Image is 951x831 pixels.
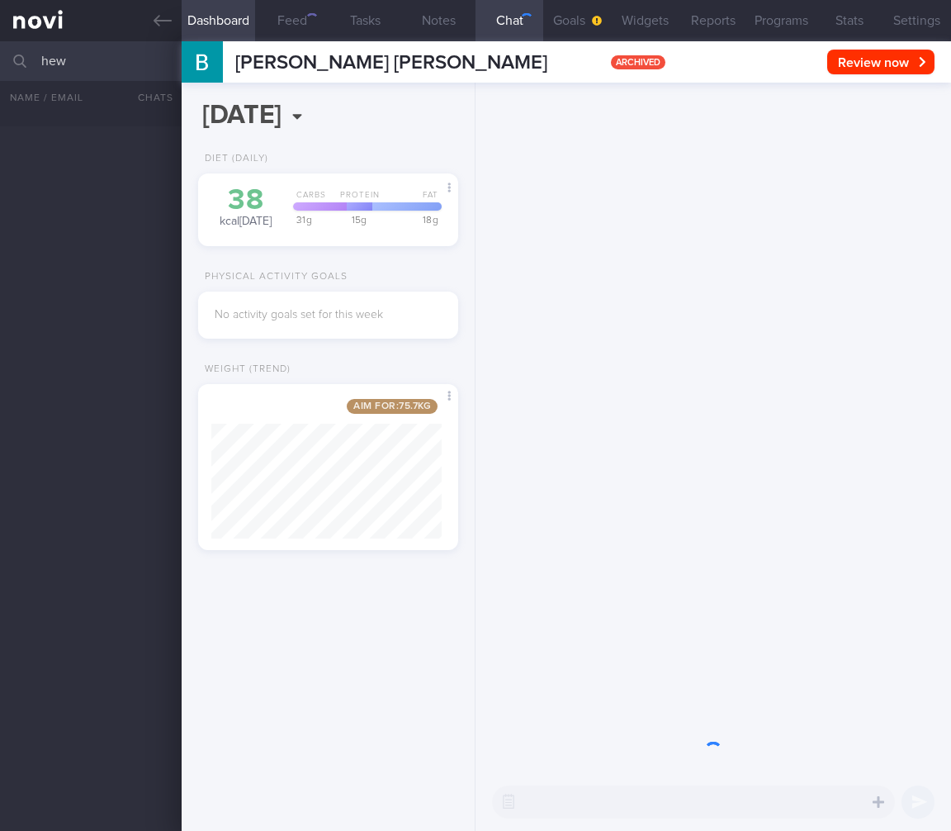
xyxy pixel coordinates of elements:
[611,55,665,69] span: archived
[334,190,381,211] div: Protein
[215,308,442,323] div: No activity goals set for this week
[342,215,372,225] div: 15 g
[198,271,348,283] div: Physical Activity Goals
[235,53,547,73] span: [PERSON_NAME] [PERSON_NAME]
[288,215,347,225] div: 31 g
[116,81,182,114] button: Chats
[198,153,268,165] div: Diet (Daily)
[215,186,277,215] div: 38
[376,190,442,211] div: Fat
[367,215,442,225] div: 18 g
[288,190,338,211] div: Carbs
[215,186,277,230] div: kcal [DATE]
[827,50,934,74] button: Review now
[347,399,438,414] span: Aim for: 75.7 kg
[198,363,291,376] div: Weight (Trend)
